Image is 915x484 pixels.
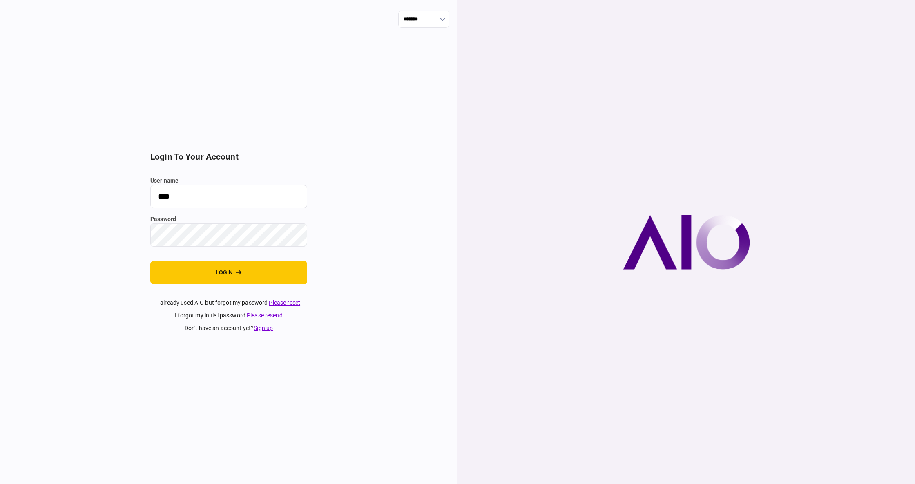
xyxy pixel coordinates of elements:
[247,312,283,319] a: Please resend
[150,223,307,247] input: password
[150,215,307,223] label: password
[150,311,307,320] div: I forgot my initial password
[150,299,307,307] div: I already used AIO but forgot my password
[150,324,307,332] div: don't have an account yet ?
[150,261,307,284] button: login
[254,325,273,331] a: Sign up
[150,152,307,162] h2: login to your account
[398,11,449,28] input: show language options
[150,185,307,208] input: user name
[150,176,307,185] label: user name
[269,299,300,306] a: Please reset
[623,215,750,270] img: AIO company logo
